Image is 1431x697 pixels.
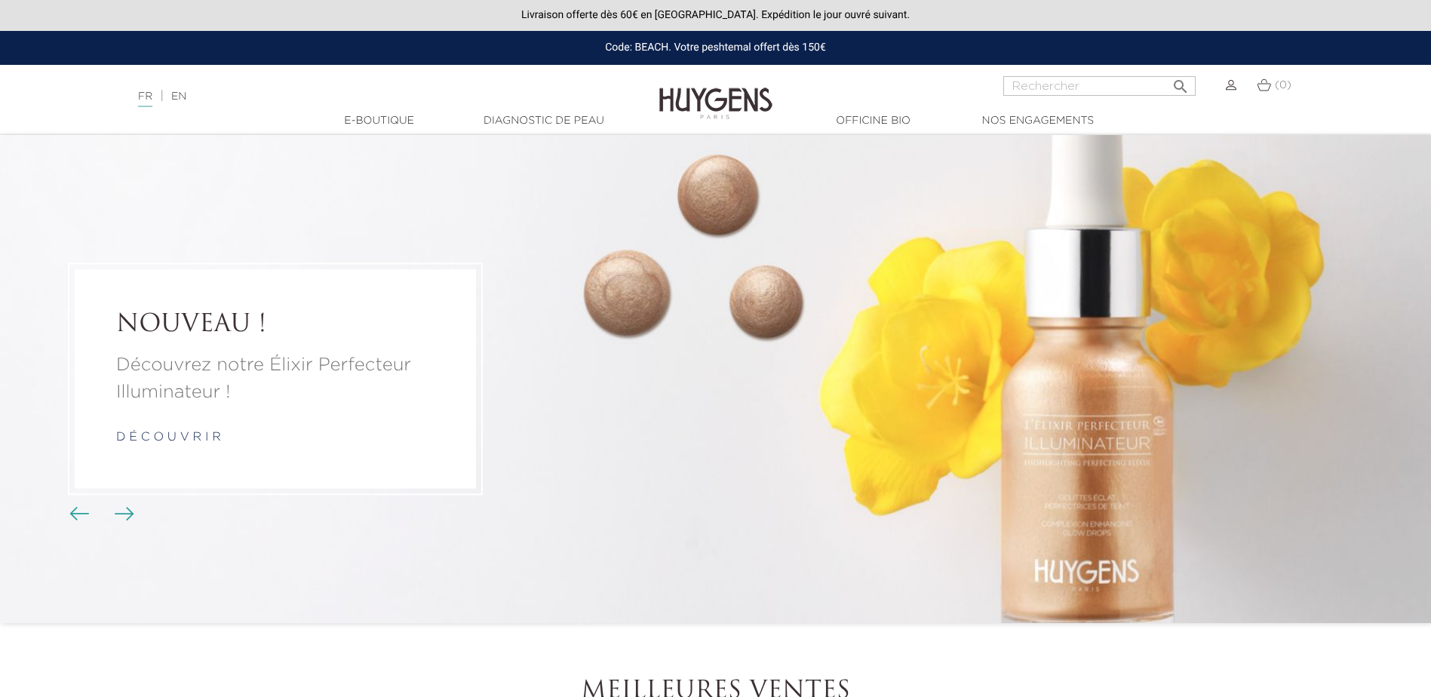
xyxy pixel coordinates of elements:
a: FR [138,91,152,107]
span: (0) [1275,80,1291,91]
img: Huygens [659,63,772,121]
i:  [1172,73,1190,91]
a: Découvrez notre Élixir Perfecteur Illuminateur ! [116,352,435,406]
a: E-Boutique [304,113,455,129]
div: Boutons du carrousel [75,502,124,525]
a: d é c o u v r i r [116,431,221,444]
div: | [131,88,585,106]
a: Nos engagements [963,113,1113,129]
a: NOUVEAU ! [116,312,435,340]
a: Diagnostic de peau [468,113,619,129]
button:  [1167,72,1194,92]
input: Rechercher [1003,76,1196,96]
a: EN [171,91,186,102]
a: Officine Bio [798,113,949,129]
